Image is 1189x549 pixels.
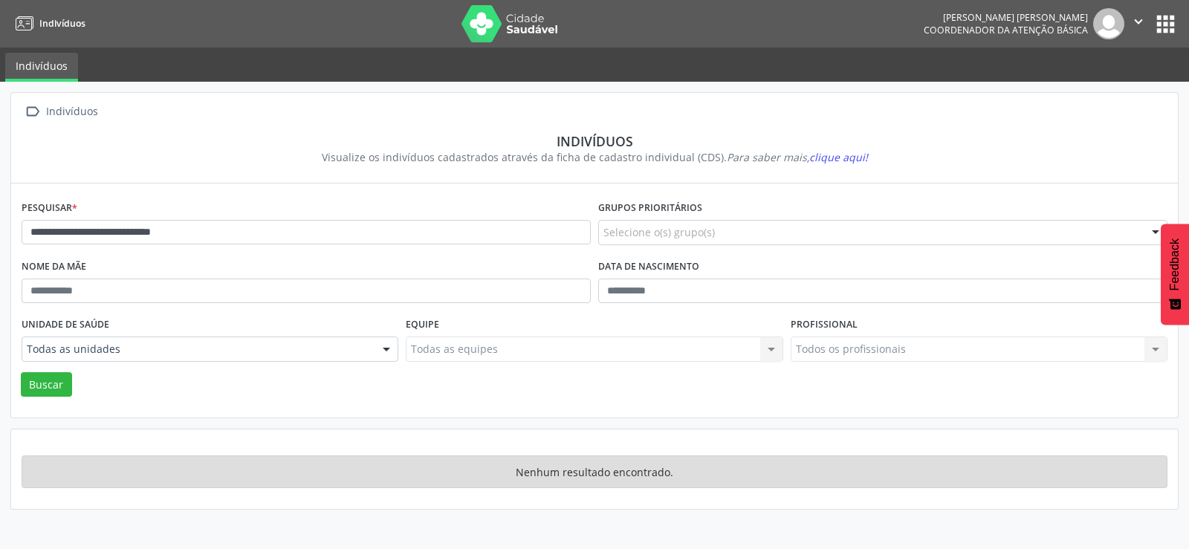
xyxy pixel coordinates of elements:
span: Selecione o(s) grupo(s) [603,224,715,240]
img: img [1093,8,1124,39]
label: Grupos prioritários [598,197,702,220]
span: Indivíduos [39,17,85,30]
label: Unidade de saúde [22,314,109,337]
button: apps [1153,11,1179,37]
div: Indivíduos [32,133,1157,149]
button: Feedback - Mostrar pesquisa [1161,224,1189,325]
label: Data de nascimento [598,256,699,279]
div: Nenhum resultado encontrado. [22,455,1167,488]
label: Equipe [406,314,439,337]
label: Nome da mãe [22,256,86,279]
span: clique aqui! [809,150,868,164]
div: [PERSON_NAME] [PERSON_NAME] [924,11,1088,24]
span: Todas as unidades [27,342,368,357]
a:  Indivíduos [22,101,100,123]
i:  [22,101,43,123]
div: Visualize os indivíduos cadastrados através da ficha de cadastro individual (CDS). [32,149,1157,165]
div: Indivíduos [43,101,100,123]
a: Indivíduos [5,53,78,82]
span: Coordenador da Atenção Básica [924,24,1088,36]
label: Profissional [791,314,858,337]
label: Pesquisar [22,197,77,220]
button:  [1124,8,1153,39]
i:  [1130,13,1147,30]
a: Indivíduos [10,11,85,36]
button: Buscar [21,372,72,397]
span: Feedback [1168,238,1182,290]
i: Para saber mais, [727,150,868,164]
